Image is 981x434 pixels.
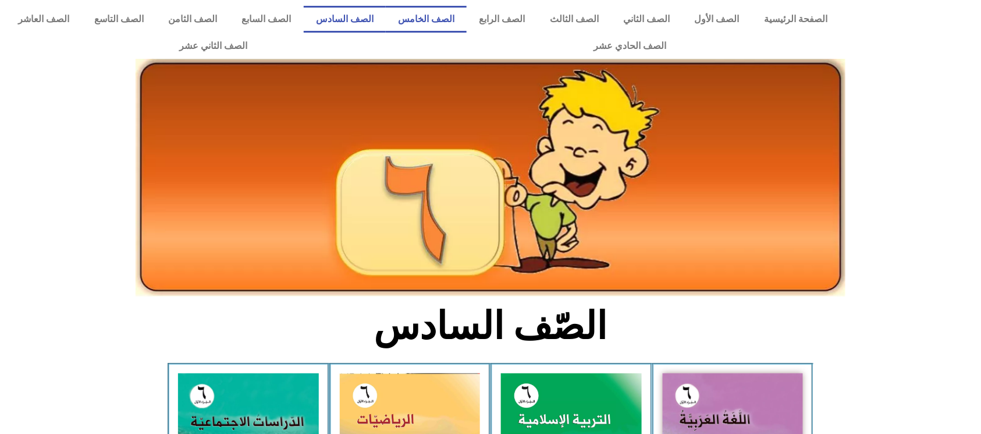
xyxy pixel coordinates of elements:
a: الصف الرابع [467,6,537,33]
a: الصف السابع [229,6,303,33]
a: الصف العاشر [6,6,81,33]
h2: الصّف السادس [298,304,683,349]
a: الصف الحادي عشر [421,33,840,59]
a: الصف الثالث [538,6,611,33]
a: الصف الثاني [611,6,682,33]
a: الصف الخامس [386,6,467,33]
a: الصف الثامن [156,6,229,33]
a: الصف الأول [683,6,752,33]
a: الصفحة الرئيسية [752,6,840,33]
a: الصف الثاني عشر [6,33,421,59]
a: الصف التاسع [81,6,155,33]
a: الصف السادس [304,6,386,33]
